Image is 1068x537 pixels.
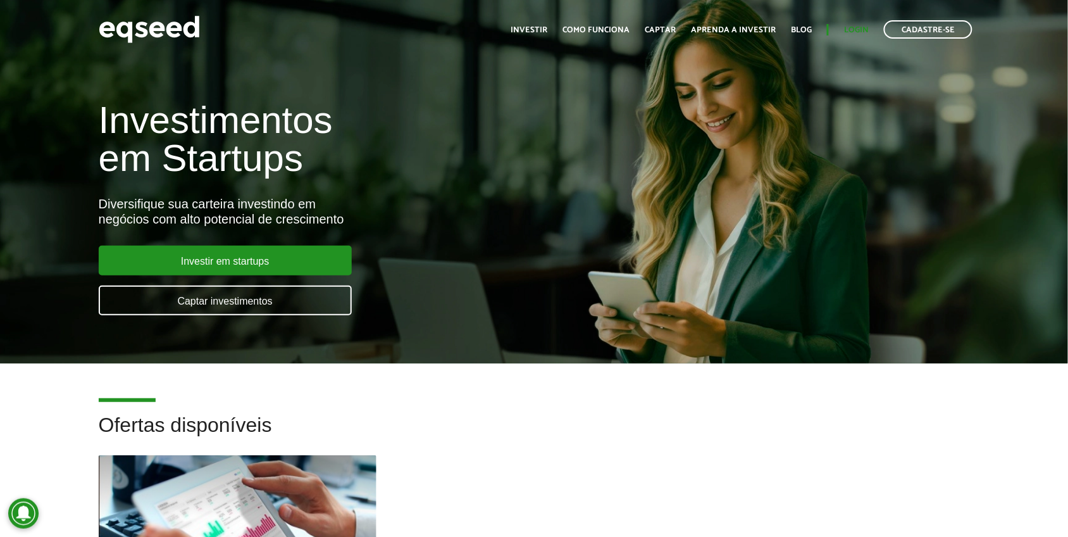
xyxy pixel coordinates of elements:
a: Investir [511,26,547,34]
a: Captar investimentos [99,286,352,315]
a: Aprenda a investir [691,26,776,34]
a: Como funciona [562,26,630,34]
a: Login [844,26,869,34]
img: EqSeed [99,13,200,46]
h2: Ofertas disponíveis [99,414,970,455]
a: Investir em startups [99,246,352,275]
a: Cadastre-se [884,20,972,39]
h1: Investimentos em Startups [99,101,614,177]
div: Diversifique sua carteira investindo em negócios com alto potencial de crescimento [99,196,614,227]
a: Captar [645,26,676,34]
a: Blog [791,26,812,34]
